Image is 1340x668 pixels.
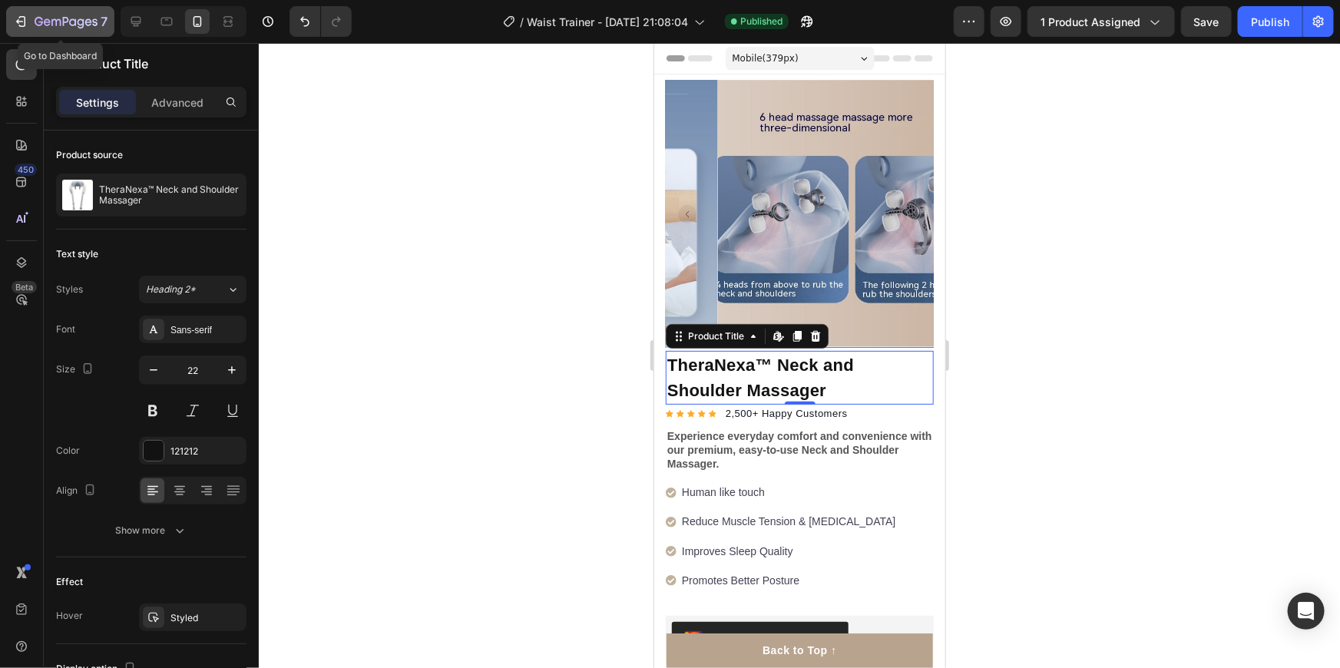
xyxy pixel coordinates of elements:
div: Styles [56,283,83,296]
div: 450 [15,164,37,176]
iframe: Design area [654,43,945,668]
img: product feature img [62,180,93,210]
button: Show more [56,517,246,544]
span: Heading 2* [146,283,196,296]
button: 1 product assigned [1027,6,1175,37]
p: Settings [76,94,119,111]
div: Align [56,481,99,501]
button: Heading 2* [139,276,246,303]
div: Publish [1251,14,1289,30]
p: Product Title [74,55,240,73]
span: 1 product assigned [1041,14,1140,30]
div: Font [56,322,75,336]
p: Advanced [151,94,203,111]
div: Size [56,359,97,380]
span: Save [1194,15,1219,28]
div: Sans-serif [170,323,243,337]
button: Publish [1238,6,1302,37]
div: Effect [56,575,83,589]
div: Styled [170,611,243,625]
span: / [520,14,524,30]
div: Undo/Redo [290,6,352,37]
span: Waist Trainer - [DATE] 21:08:04 [527,14,688,30]
div: Color [56,444,80,458]
div: Hover [56,609,83,623]
p: TheraNexa™ Neck and Shoulder Massager [99,184,240,206]
button: Save [1181,6,1232,37]
div: Text style [56,247,98,261]
div: Open Intercom Messenger [1288,593,1325,630]
div: Beta [12,281,37,293]
div: Product source [56,148,123,162]
div: 121212 [170,445,243,458]
p: 7 [101,12,108,31]
div: Show more [116,523,187,538]
span: Published [740,15,782,28]
button: 7 [6,6,114,37]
